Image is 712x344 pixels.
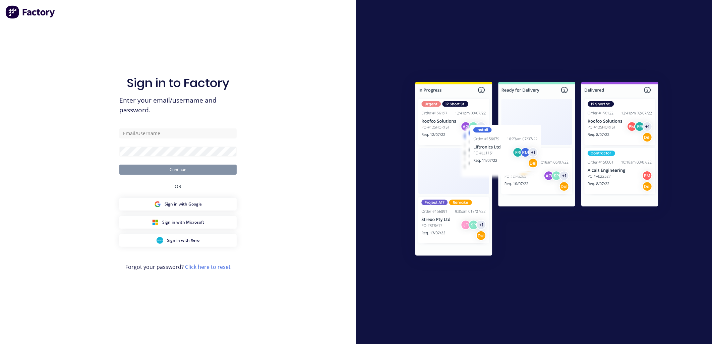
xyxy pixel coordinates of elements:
span: Sign in with Xero [167,237,200,243]
input: Email/Username [119,128,237,138]
button: Google Sign inSign in with Google [119,198,237,211]
button: Microsoft Sign inSign in with Microsoft [119,216,237,229]
div: OR [175,175,181,198]
img: Google Sign in [154,201,161,208]
button: Continue [119,165,237,175]
img: Sign in [401,68,673,272]
img: Microsoft Sign in [152,219,159,226]
span: Forgot your password? [125,263,231,271]
span: Sign in with Microsoft [163,219,204,225]
span: Sign in with Google [165,201,202,207]
button: Xero Sign inSign in with Xero [119,234,237,247]
img: Factory [5,5,56,19]
img: Xero Sign in [157,237,163,244]
a: Click here to reset [185,263,231,271]
span: Enter your email/username and password. [119,96,237,115]
h1: Sign in to Factory [127,76,229,90]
